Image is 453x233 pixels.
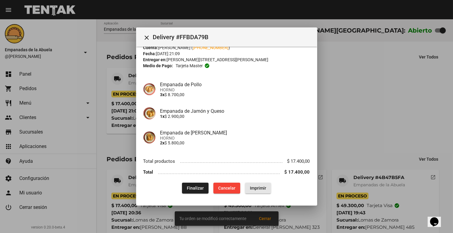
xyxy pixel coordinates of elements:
[218,186,235,190] span: Cancelar
[160,130,310,136] h4: Empanada de [PERSON_NAME]
[141,31,153,43] button: Cerrar
[160,87,310,92] span: HORNO
[245,183,271,194] button: Imprimir
[143,107,155,119] img: 72c15bfb-ac41-4ae4-a4f2-82349035ab42.jpg
[204,63,210,68] mat-icon: check_circle
[250,186,266,190] span: Imprimir
[160,108,310,114] h4: Empanada de Jamón y Queso
[153,32,312,42] span: Delivery #FFBDA79B
[428,209,447,227] iframe: chat widget
[160,114,310,119] p: $ 2.900,00
[160,92,165,97] b: 3x
[160,114,165,119] b: 1x
[143,57,167,62] strong: Entregar en:
[143,131,155,143] img: f753fea7-0f09-41b3-9a9e-ddb84fc3b359.jpg
[160,82,310,87] h4: Empanada de Pollo
[143,57,310,63] div: [PERSON_NAME][STREET_ADDRESS][PERSON_NAME]
[143,156,310,167] li: Total productos $ 17.400,00
[143,34,151,41] mat-icon: Cerrar
[143,63,173,69] strong: Medio de Pago:
[143,45,158,50] strong: Cuenta:
[143,51,310,57] div: [DATE] 21:09
[160,92,310,97] p: $ 8.700,00
[187,186,204,190] span: Finalizar
[143,167,310,178] li: Total $ 17.400,00
[143,83,155,95] img: 10349b5f-e677-4e10-aec3-c36b893dfd64.jpg
[160,140,165,145] b: 2x
[160,136,310,140] span: HORNO
[143,51,156,56] strong: Fecha:
[213,183,240,194] button: Cancelar
[160,140,310,145] p: $ 5.800,00
[143,45,310,51] div: [PERSON_NAME] ( )
[176,63,203,69] span: Tarjeta master
[193,45,229,50] a: [PHONE_NUMBER]
[182,183,209,194] button: Finalizar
